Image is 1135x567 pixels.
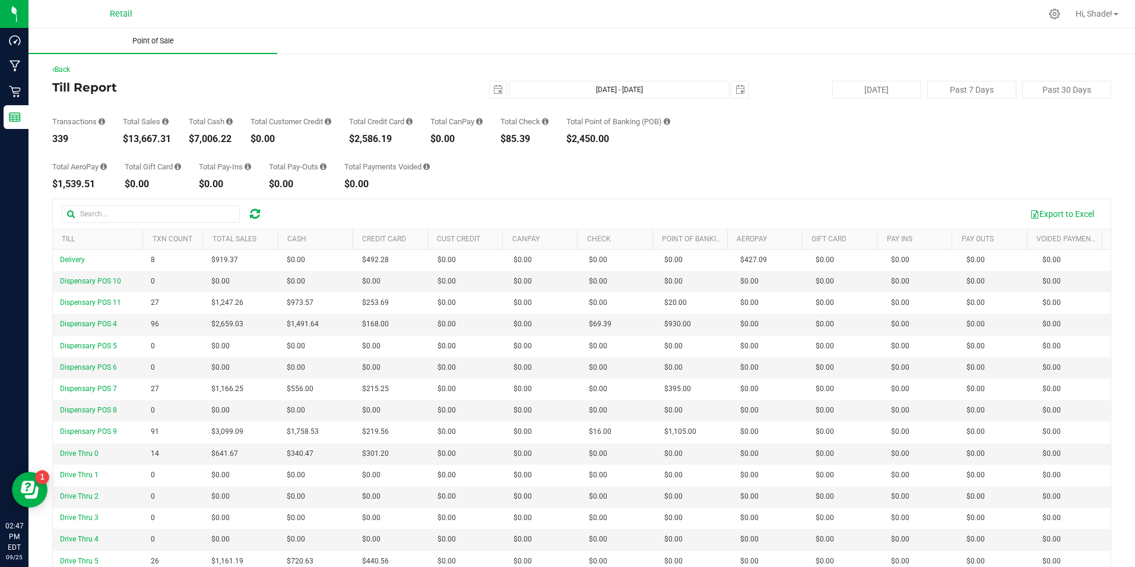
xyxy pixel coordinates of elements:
span: $0.00 [362,491,381,502]
span: 0 [151,491,155,502]
div: $1,539.51 [52,179,107,189]
span: $0.00 [589,491,607,502]
span: $0.00 [816,383,834,395]
span: $0.00 [589,470,607,481]
span: Dispensary POS 9 [60,427,117,436]
span: $0.00 [966,319,985,330]
span: $0.00 [1042,534,1061,545]
span: $0.00 [740,448,759,459]
span: $0.00 [437,556,456,567]
div: Total Point of Banking (POB) [566,118,670,125]
span: Dispensary POS 5 [60,342,117,350]
span: 27 [151,383,159,395]
a: Back [52,65,70,74]
span: $0.00 [664,362,683,373]
span: $0.00 [513,405,532,416]
span: $0.00 [211,534,230,545]
span: $0.00 [816,470,834,481]
span: $0.00 [740,297,759,308]
span: $0.00 [589,341,607,352]
span: $0.00 [513,512,532,524]
span: $0.00 [287,276,305,287]
span: $0.00 [891,297,909,308]
span: $0.00 [589,534,607,545]
span: select [732,81,749,98]
span: $1,105.00 [664,426,696,437]
span: $0.00 [437,383,456,395]
div: Total Customer Credit [251,118,331,125]
span: $0.00 [891,491,909,502]
span: $0.00 [816,276,834,287]
span: Dispensary POS 11 [60,298,121,307]
span: $0.00 [362,470,381,481]
span: $0.00 [437,319,456,330]
span: $395.00 [664,383,691,395]
span: $0.00 [966,448,985,459]
span: $0.00 [513,448,532,459]
span: $3,099.09 [211,426,243,437]
a: Gift Card [811,235,847,243]
div: Transactions [52,118,105,125]
span: $0.00 [211,405,230,416]
i: Sum of all voided payment transaction amounts (excluding tips and transaction fees) within the da... [423,163,430,171]
span: $0.00 [891,276,909,287]
span: Drive Thru 4 [60,535,99,543]
i: Sum of all successful, non-voided payment transaction amounts using gift card as the payment method. [175,163,181,171]
div: Total Cash [189,118,233,125]
span: $0.00 [664,470,683,481]
a: TXN Count [153,235,192,243]
i: Count of all successful payment transactions, possibly including voids, refunds, and cash-back fr... [99,118,105,125]
i: Sum of all successful AeroPay payment transaction amounts for all purchases in the date range. Ex... [100,163,107,171]
span: $0.00 [740,470,759,481]
span: $0.00 [966,534,985,545]
span: $0.00 [437,448,456,459]
iframe: Resource center [12,472,47,508]
span: $0.00 [211,491,230,502]
span: $0.00 [362,276,381,287]
span: $0.00 [287,362,305,373]
div: $2,586.19 [349,134,413,144]
span: $0.00 [966,383,985,395]
span: $0.00 [1042,383,1061,395]
span: $0.00 [740,491,759,502]
inline-svg: Manufacturing [9,60,21,72]
span: 0 [151,362,155,373]
span: $1,161.19 [211,556,243,567]
span: $0.00 [589,254,607,266]
a: Voided Payments [1036,235,1099,243]
div: Total Gift Card [125,163,181,171]
span: $0.00 [1042,448,1061,459]
span: $0.00 [513,319,532,330]
span: Point of Sale [116,36,190,46]
span: $0.00 [816,426,834,437]
span: $0.00 [740,556,759,567]
span: $0.00 [664,512,683,524]
span: $0.00 [1042,491,1061,502]
span: 8 [151,254,155,266]
div: Total Sales [123,118,171,125]
span: $0.00 [589,405,607,416]
span: $16.00 [589,426,611,437]
span: $340.47 [287,448,313,459]
span: $0.00 [437,276,456,287]
a: Pay Ins [887,235,912,243]
span: $0.00 [437,297,456,308]
span: Dispensary POS 10 [60,277,121,285]
span: $556.00 [287,383,313,395]
span: Dispensary POS 6 [60,363,117,371]
span: $0.00 [966,426,985,437]
span: $0.00 [1042,297,1061,308]
span: $0.00 [437,254,456,266]
span: $0.00 [816,362,834,373]
span: $0.00 [513,556,532,567]
div: $85.39 [500,134,549,144]
span: $0.00 [891,448,909,459]
span: $0.00 [437,341,456,352]
span: $0.00 [891,534,909,545]
span: $0.00 [966,470,985,481]
span: $0.00 [437,512,456,524]
span: $0.00 [891,405,909,416]
span: $0.00 [816,556,834,567]
span: $0.00 [287,254,305,266]
i: Sum of all successful, non-voided payment transaction amounts using credit card as the payment me... [406,118,413,125]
